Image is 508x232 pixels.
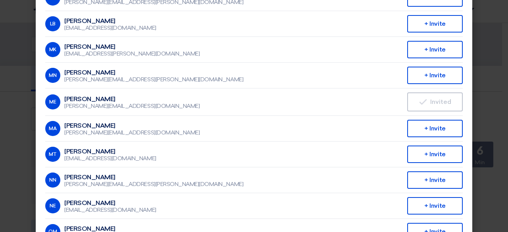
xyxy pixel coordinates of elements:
div: MA [45,121,60,136]
div: + Invite [407,67,463,84]
div: + Invite [407,120,463,137]
div: [PERSON_NAME][EMAIL_ADDRESS][DOMAIN_NAME] [64,103,200,110]
div: [PERSON_NAME] [64,69,243,76]
span: Invited [430,99,451,105]
div: [PERSON_NAME][EMAIL_ADDRESS][PERSON_NAME][DOMAIN_NAME] [64,181,243,188]
div: MN [45,68,60,83]
div: [PERSON_NAME] [64,122,200,129]
div: [EMAIL_ADDRESS][PERSON_NAME][DOMAIN_NAME] [64,50,200,58]
div: MT [45,147,60,162]
div: + Invite [407,15,463,33]
div: [PERSON_NAME] [64,148,156,155]
div: [PERSON_NAME] [64,43,200,50]
div: [EMAIL_ADDRESS][DOMAIN_NAME] [64,155,156,162]
div: [PERSON_NAME] [64,17,156,25]
div: NN [45,173,60,188]
div: [PERSON_NAME][EMAIL_ADDRESS][DOMAIN_NAME] [64,129,200,136]
div: [PERSON_NAME][EMAIL_ADDRESS][PERSON_NAME][DOMAIN_NAME] [64,76,243,83]
div: + Invite [407,41,463,58]
div: [PERSON_NAME] [64,174,243,181]
button: Invited [407,92,463,111]
div: NE [45,198,60,213]
div: + Invite [407,171,463,189]
div: [PERSON_NAME] [64,199,156,207]
div: [EMAIL_ADDRESS][DOMAIN_NAME] [64,25,156,32]
div: LB [45,16,60,31]
div: MK [45,42,60,57]
div: + Invite [407,146,463,163]
div: [EMAIL_ADDRESS][DOMAIN_NAME] [64,207,156,214]
div: [PERSON_NAME] [64,96,200,103]
div: ME [45,94,60,109]
div: + Invite [407,197,463,215]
